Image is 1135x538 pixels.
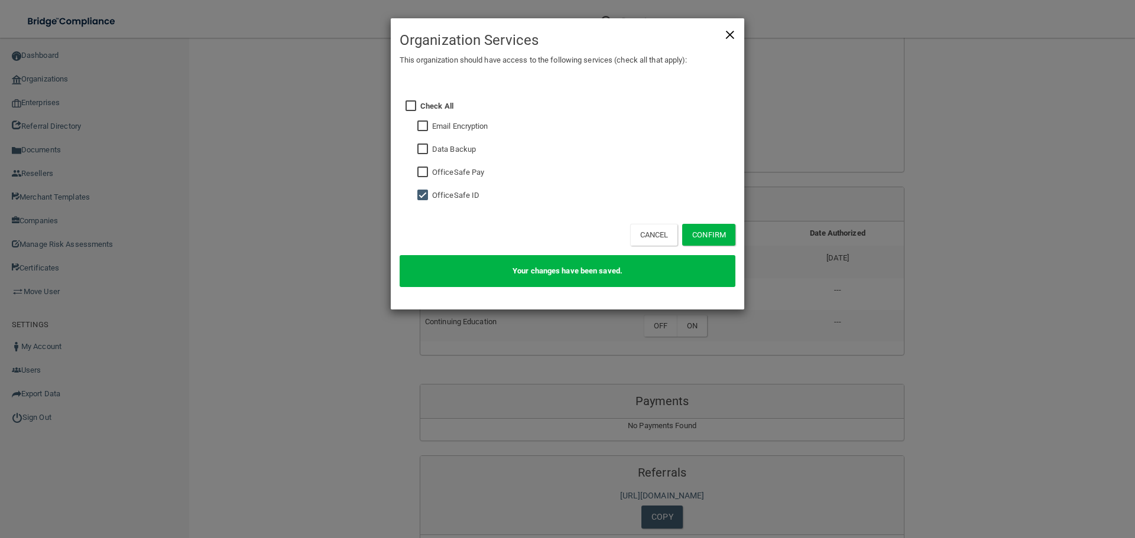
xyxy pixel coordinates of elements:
[432,119,488,133] label: Email Encryption
[420,102,453,110] strong: Check All
[400,53,735,67] p: This organization should have access to the following services (check all that apply):
[432,165,484,180] label: OfficeSafe Pay
[400,27,735,53] h4: Organization Services
[725,21,735,45] span: ×
[1076,457,1121,501] iframe: Drift Widget Chat Controller
[432,188,479,203] label: OfficeSafe ID
[682,224,735,246] button: Confirm
[513,266,622,275] span: Your changes have been saved.
[630,224,678,246] button: Cancel
[432,142,476,156] label: Data Backup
